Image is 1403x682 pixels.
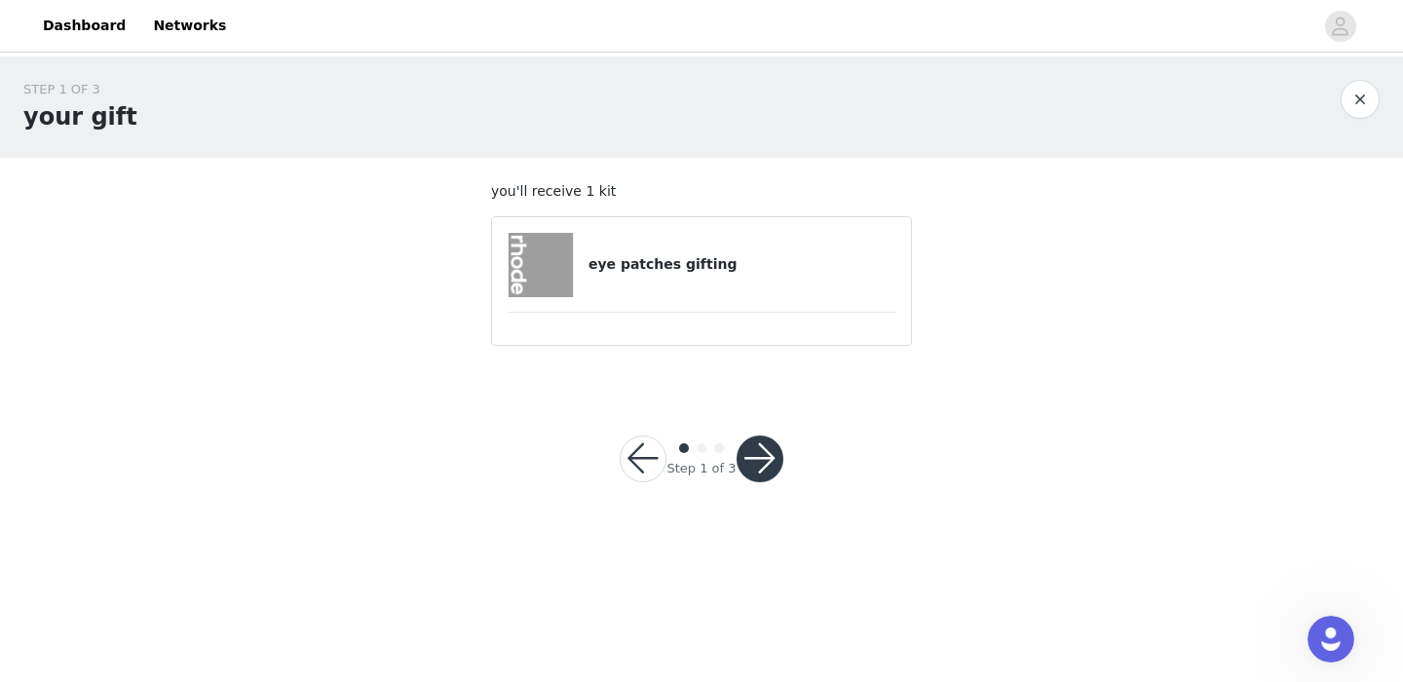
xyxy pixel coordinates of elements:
[1308,616,1354,663] iframe: Intercom live chat
[1331,11,1349,42] div: avatar
[23,80,137,99] div: STEP 1 OF 3
[491,181,912,202] p: you'll receive 1 kit
[23,99,137,134] h1: your gift
[588,254,895,275] h4: eye patches gifting
[509,233,573,297] img: eye patches gifting
[31,4,137,48] a: Dashboard
[141,4,238,48] a: Networks
[666,459,736,478] div: Step 1 of 3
